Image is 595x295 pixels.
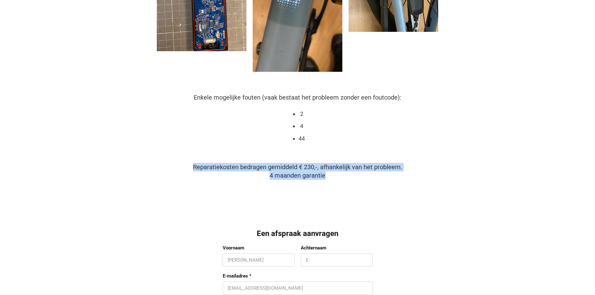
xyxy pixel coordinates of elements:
[299,122,305,130] li: 4
[301,245,373,251] label: Achternaam
[306,257,368,263] input: Achternaam
[194,94,401,101] span: Enkele mogelijke fouten (vaak bestaat het probleem zonder een foutcode):
[299,110,305,118] li: 2
[228,285,368,291] input: E-mailadres *
[223,229,373,239] div: Een afspraak aanvragen
[270,172,325,179] span: 4 maanden garantie
[193,163,402,171] span: Reparatiekosten bedragen gemiddeld € 230,-, afhankelijk van het probleem.
[223,245,295,251] label: Voornaam
[223,273,373,279] label: E-mailadres *
[299,135,305,143] li: 44
[228,257,290,263] input: Voornaam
